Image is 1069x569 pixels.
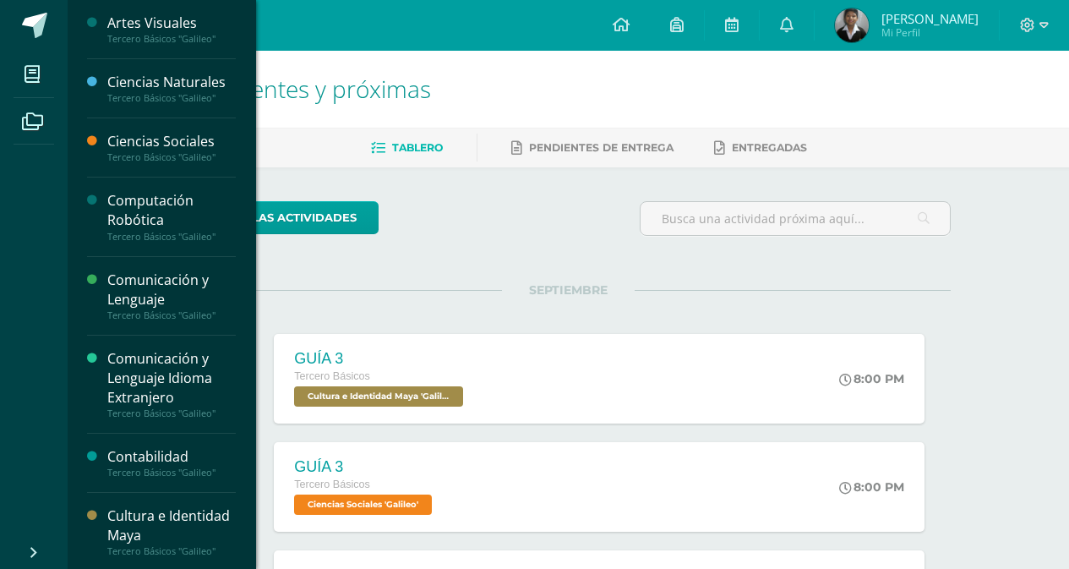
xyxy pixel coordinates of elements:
[107,132,236,163] a: Ciencias SocialesTercero Básicos "Galileo"
[107,506,236,557] a: Cultura e Identidad MayaTercero Básicos "Galileo"
[107,132,236,151] div: Ciencias Sociales
[294,370,370,382] span: Tercero Básicos
[107,447,236,467] div: Contabilidad
[502,282,635,298] span: SEPTIEMBRE
[88,73,431,105] span: Actividades recientes y próximas
[186,201,379,234] a: todas las Actividades
[107,14,236,45] a: Artes VisualesTercero Básicos "Galileo"
[839,371,904,386] div: 8:00 PM
[835,8,869,42] img: fd1abd5d286b61c40c9e5ccba9322085.png
[107,191,236,230] div: Computación Robótica
[107,447,236,479] a: ContabilidadTercero Básicos "Galileo"
[371,134,443,161] a: Tablero
[107,467,236,479] div: Tercero Básicos "Galileo"
[107,349,236,419] a: Comunicación y Lenguaje Idioma ExtranjeroTercero Básicos "Galileo"
[107,231,236,243] div: Tercero Básicos "Galileo"
[107,191,236,242] a: Computación RobóticaTercero Básicos "Galileo"
[107,545,236,557] div: Tercero Básicos "Galileo"
[529,141,674,154] span: Pendientes de entrega
[732,141,807,154] span: Entregadas
[294,386,463,407] span: Cultura e Identidad Maya 'Galileo'
[107,408,236,419] div: Tercero Básicos "Galileo"
[881,25,979,40] span: Mi Perfil
[107,309,236,321] div: Tercero Básicos "Galileo"
[107,92,236,104] div: Tercero Básicos "Galileo"
[294,458,436,476] div: GUÍA 3
[294,479,370,490] span: Tercero Básicos
[107,33,236,45] div: Tercero Básicos "Galileo"
[294,350,467,368] div: GUÍA 3
[511,134,674,161] a: Pendientes de entrega
[294,495,432,515] span: Ciencias Sociales 'Galileo'
[881,10,979,27] span: [PERSON_NAME]
[107,73,236,104] a: Ciencias NaturalesTercero Básicos "Galileo"
[839,479,904,495] div: 8:00 PM
[107,151,236,163] div: Tercero Básicos "Galileo"
[392,141,443,154] span: Tablero
[107,73,236,92] div: Ciencias Naturales
[107,14,236,33] div: Artes Visuales
[107,506,236,545] div: Cultura e Identidad Maya
[107,271,236,309] div: Comunicación y Lenguaje
[107,271,236,321] a: Comunicación y LenguajeTercero Básicos "Galileo"
[641,202,950,235] input: Busca una actividad próxima aquí...
[714,134,807,161] a: Entregadas
[107,349,236,408] div: Comunicación y Lenguaje Idioma Extranjero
